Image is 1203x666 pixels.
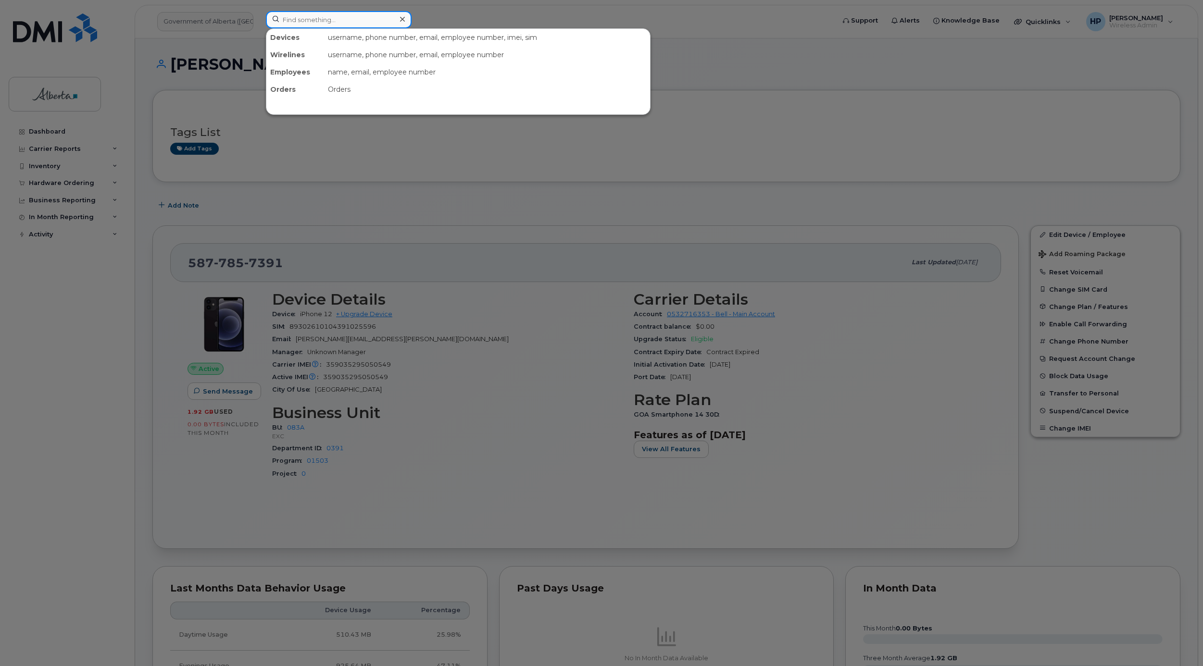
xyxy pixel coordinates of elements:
div: Wirelines [266,46,324,63]
div: username, phone number, email, employee number [324,46,650,63]
div: username, phone number, email, employee number, imei, sim [324,29,650,46]
div: name, email, employee number [324,63,650,81]
div: Orders [324,81,650,98]
div: Employees [266,63,324,81]
div: Devices [266,29,324,46]
div: Orders [266,81,324,98]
